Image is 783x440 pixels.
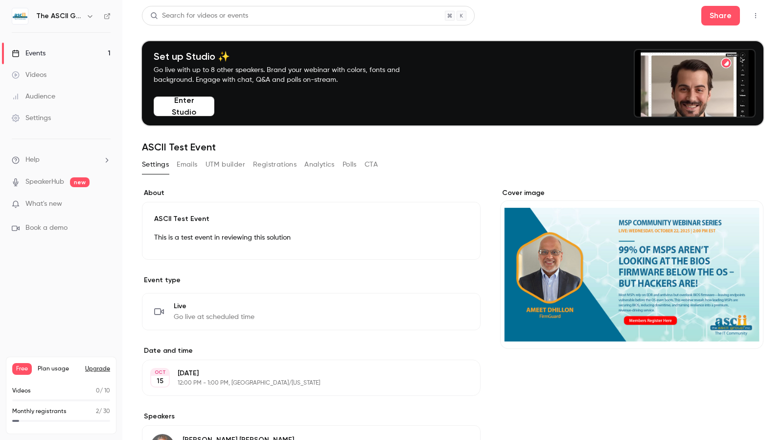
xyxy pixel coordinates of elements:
[500,188,763,349] section: Cover image
[142,141,763,153] h1: ASCII Test Event
[174,301,254,311] span: Live
[142,275,481,285] p: Event type
[12,113,51,123] div: Settings
[150,11,248,21] div: Search for videos or events
[178,379,429,387] p: 12:00 PM - 1:00 PM, [GEOGRAPHIC_DATA]/[US_STATE]
[12,92,55,101] div: Audience
[154,65,423,85] p: Go live with up to 8 other speakers. Brand your webinar with colors, fonts and background. Engage...
[12,407,67,416] p: Monthly registrants
[36,11,82,21] h6: The ASCII Group
[12,70,46,80] div: Videos
[70,177,90,187] span: new
[177,157,197,172] button: Emails
[25,199,62,209] span: What's new
[12,363,32,375] span: Free
[12,155,111,165] li: help-dropdown-opener
[701,6,740,25] button: Share
[304,157,335,172] button: Analytics
[142,188,481,198] label: About
[25,223,68,233] span: Book a demo
[253,157,297,172] button: Registrations
[154,50,423,62] h4: Set up Studio ✨
[151,369,169,376] div: OCT
[25,177,64,187] a: SpeakerHub
[142,346,481,356] label: Date and time
[96,407,110,416] p: / 30
[154,214,468,224] p: ASCII Test Event
[154,232,468,244] p: This is a test event in reviewing this solution
[174,312,254,322] span: Go live at scheduled time
[142,412,481,421] label: Speakers
[12,8,28,24] img: The ASCII Group
[96,388,100,394] span: 0
[96,387,110,395] p: / 10
[142,157,169,172] button: Settings
[12,49,46,58] div: Events
[365,157,378,172] button: CTA
[85,365,110,373] button: Upgrade
[157,376,163,386] p: 15
[154,97,214,116] button: Enter Studio
[206,157,245,172] button: UTM builder
[343,157,357,172] button: Polls
[25,155,40,165] span: Help
[178,368,429,378] p: [DATE]
[12,387,31,395] p: Videos
[96,409,99,415] span: 2
[38,365,79,373] span: Plan usage
[500,188,763,198] label: Cover image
